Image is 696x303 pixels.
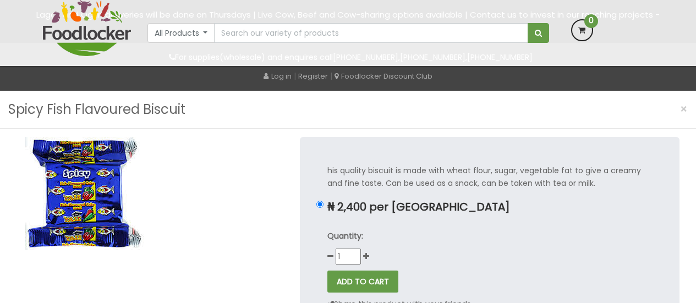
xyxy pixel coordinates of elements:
button: ADD TO CART [327,271,398,293]
a: Foodlocker Discount Club [335,71,432,81]
input: Search our variety of products [214,23,528,43]
button: Close [675,98,693,120]
p: ₦ 2,400 per [GEOGRAPHIC_DATA] [327,201,652,213]
a: Log in [264,71,292,81]
span: | [294,70,296,81]
span: 0 [584,14,598,28]
a: Register [298,71,328,81]
img: Spicy Fish Flavoured Biscuit [17,137,151,250]
button: All Products [147,23,215,43]
p: his quality biscuit is made with wheat flour, sugar, vegetable fat to give a creamy and fine tast... [327,164,652,190]
iframe: chat widget [628,234,696,287]
input: ₦ 2,400 per [GEOGRAPHIC_DATA] [316,201,324,208]
span: × [680,101,688,117]
span: | [330,70,332,81]
h3: Spicy Fish Flavoured Biscuit [8,99,185,120]
strong: Quantity: [327,230,363,241]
